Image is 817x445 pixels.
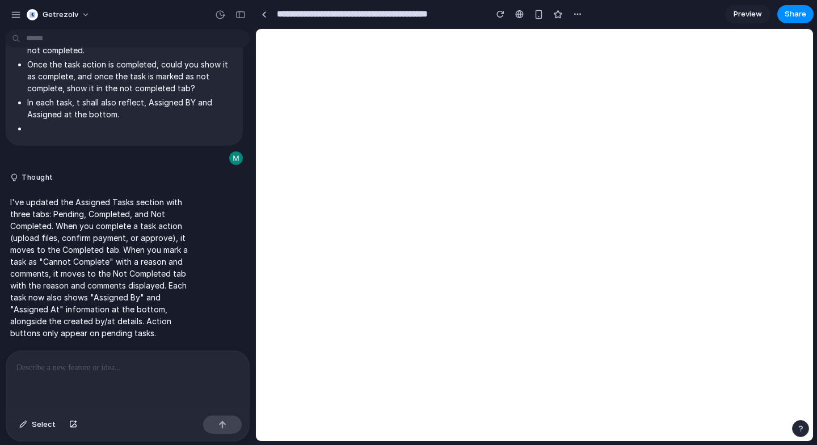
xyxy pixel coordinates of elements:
[27,96,233,120] li: In each task, t shall also reflect, Assigned BY and Assigned at the bottom.
[32,419,56,430] span: Select
[27,58,233,94] li: Once the task action is completed, could you show it as complete, and once the task is marked as ...
[734,9,762,20] span: Preview
[14,416,61,434] button: Select
[43,9,78,20] span: getrezolv
[725,5,770,23] a: Preview
[22,6,96,24] button: getrezolv
[785,9,806,20] span: Share
[10,196,200,339] p: I've updated the Assigned Tasks section with three tabs: Pending, Completed, and Not Completed. W...
[777,5,814,23] button: Share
